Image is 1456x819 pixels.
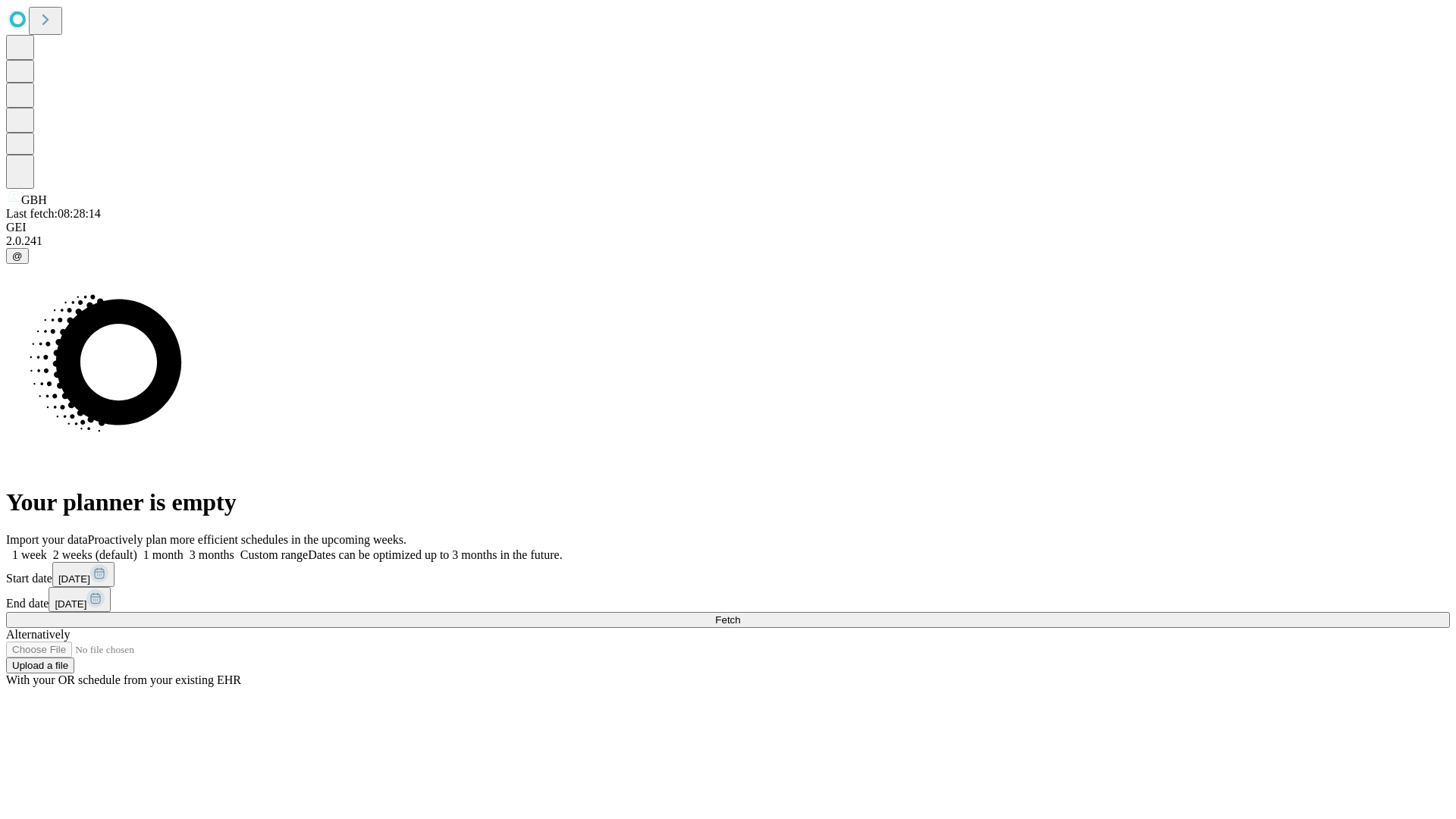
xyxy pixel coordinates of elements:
[6,673,241,686] span: With your OR schedule from your existing EHR
[6,207,101,220] span: Last fetch: 08:28:14
[190,548,234,561] span: 3 months
[12,250,23,262] span: @
[715,614,740,626] span: Fetch
[6,533,88,546] span: Import your data
[55,598,86,610] span: [DATE]
[6,562,1450,587] div: Start date
[240,548,308,561] span: Custom range
[21,193,47,206] span: GBH
[88,533,406,546] span: Proactively plan more efficient schedules in the upcoming weeks.
[6,587,1450,612] div: End date
[6,221,1450,234] div: GEI
[6,612,1450,628] button: Fetch
[53,548,137,561] span: 2 weeks (default)
[12,548,47,561] span: 1 week
[58,573,90,585] span: [DATE]
[6,628,70,641] span: Alternatively
[6,234,1450,248] div: 2.0.241
[308,548,562,561] span: Dates can be optimized up to 3 months in the future.
[49,587,111,612] button: [DATE]
[6,488,1450,516] h1: Your planner is empty
[6,657,74,673] button: Upload a file
[143,548,184,561] span: 1 month
[6,248,29,264] button: @
[52,562,115,587] button: [DATE]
